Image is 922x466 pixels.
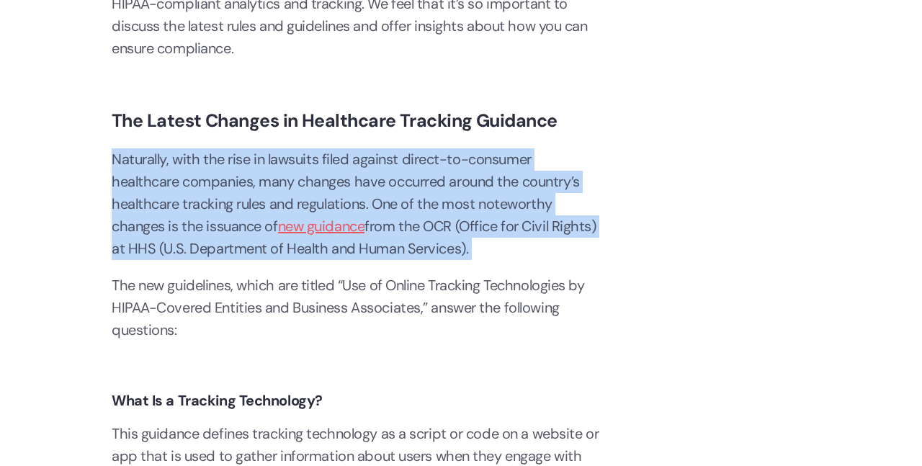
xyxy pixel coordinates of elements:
p: Naturally, with the rise in lawsuits filed against direct-to-consumer healthcare companies, many ... [112,148,601,260]
strong: What Is a Tracking Technology? [112,391,323,410]
p: ‍ [112,74,601,97]
p: The new guidelines, which are titled “Use of Online Tracking Technologies by HIPAA-Covered Entiti... [112,274,601,341]
strong: The Latest Changes in Healthcare Tracking Guidance [112,109,558,133]
p: ‍ [112,356,601,378]
a: new guidance [278,217,365,236]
